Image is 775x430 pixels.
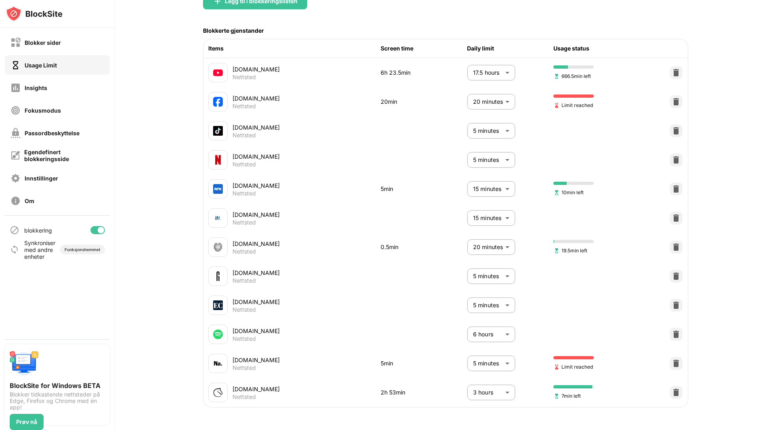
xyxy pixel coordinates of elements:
[473,330,502,339] p: 6 hours
[232,356,381,364] div: [DOMAIN_NAME]
[232,181,381,190] div: [DOMAIN_NAME]
[24,239,60,260] div: Synkroniser med andre enheter
[232,94,381,103] div: [DOMAIN_NAME]
[553,102,560,109] img: hourglass-end.svg
[208,44,381,53] div: Items
[232,393,256,401] div: Nettsted
[473,388,502,397] p: 3 hours
[10,128,21,138] img: password-protection-off.svg
[25,39,61,46] div: Blokker sider
[473,126,502,135] p: 5 minutes
[232,364,256,371] div: Nettsted
[473,272,502,281] p: 5 minutes
[213,388,223,397] img: favicons
[25,130,80,136] div: Passordbeskyttelse
[553,392,581,400] span: 7min left
[16,419,37,425] div: Prøv nå
[381,243,467,252] div: 0.5min
[553,44,640,53] div: Usage status
[553,364,560,370] img: hourglass-end.svg
[473,97,502,106] p: 20 minutes
[473,68,502,77] p: 17.5 hours
[10,196,21,206] img: about-off.svg
[473,155,502,164] p: 5 minutes
[232,152,381,161] div: [DOMAIN_NAME]
[25,84,47,91] div: Insights
[553,189,584,196] span: 10min left
[213,329,223,339] img: favicons
[213,184,223,194] img: favicons
[10,173,21,183] img: settings-off.svg
[232,161,256,168] div: Nettsted
[213,68,223,78] img: favicons
[553,247,587,254] span: 19.5min left
[232,65,381,73] div: [DOMAIN_NAME]
[232,327,381,335] div: [DOMAIN_NAME]
[213,155,223,165] img: favicons
[25,62,57,69] div: Usage Limit
[203,27,264,34] div: Blokkerte gjenstander
[6,6,63,22] img: logo-blocksite.svg
[553,101,593,109] span: Limit reached
[232,385,381,393] div: [DOMAIN_NAME]
[10,245,19,254] img: sync-icon.svg
[232,210,381,219] div: [DOMAIN_NAME]
[553,363,593,371] span: Limit reached
[10,391,105,411] div: Blokker tidkastende nettsteder på Edge, Firefox og Chrome med én app!
[473,214,502,222] p: 15 minutes
[10,151,20,160] img: customize-block-page-off.svg
[232,123,381,132] div: [DOMAIN_NAME]
[473,243,502,252] p: 20 minutes
[10,83,21,93] img: insights-off.svg
[473,185,502,193] p: 15 minutes
[232,277,256,284] div: Nettsted
[213,359,223,368] img: favicons
[232,239,381,248] div: [DOMAIN_NAME]
[473,301,502,310] p: 5 minutes
[25,197,34,204] div: Om
[232,268,381,277] div: [DOMAIN_NAME]
[10,349,39,378] img: push-desktop.svg
[381,97,467,106] div: 20min
[232,103,256,110] div: Nettsted
[553,189,560,196] img: hourglass-set.svg
[24,227,52,234] div: blokkering
[232,306,256,313] div: Nettsted
[467,44,553,53] div: Daily limit
[10,225,19,235] img: blocking-icon.svg
[553,73,560,80] img: hourglass-set.svg
[381,359,467,368] div: 5min
[473,359,502,368] p: 5 minutes
[381,44,467,53] div: Screen time
[25,107,61,114] div: Fokusmodus
[232,298,381,306] div: [DOMAIN_NAME]
[232,132,256,139] div: Nettsted
[10,105,21,115] img: focus-off.svg
[213,126,223,136] img: favicons
[213,300,223,310] img: favicons
[232,73,256,81] div: Nettsted
[213,213,223,223] img: favicons
[213,97,223,107] img: favicons
[10,382,105,390] div: BlockSite for Windows BETA
[24,149,104,162] div: Egendefinert blokkeringsside
[10,38,21,48] img: block-off.svg
[65,247,100,252] div: Funksjonshemmet
[381,68,467,77] div: 6h 23.5min
[10,60,21,70] img: time-usage-on.svg
[381,185,467,193] div: 5min
[381,388,467,397] div: 2h 53min
[232,190,256,197] div: Nettsted
[553,248,560,254] img: hourglass-set.svg
[553,72,591,80] span: 666.5min left
[213,242,223,252] img: favicons
[232,248,256,255] div: Nettsted
[232,219,256,226] div: Nettsted
[553,393,560,399] img: hourglass-set.svg
[25,175,58,182] div: Innstillinger
[232,335,256,342] div: Nettsted
[213,271,223,281] img: favicons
